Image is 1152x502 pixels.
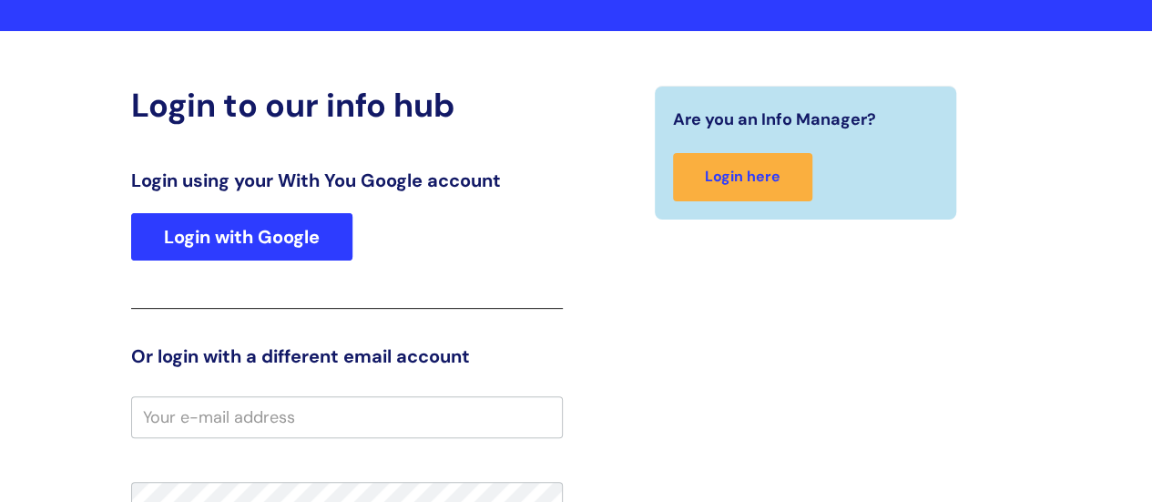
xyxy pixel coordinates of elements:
h3: Or login with a different email account [131,345,563,367]
input: Your e-mail address [131,396,563,438]
a: Login here [673,153,812,201]
h2: Login to our info hub [131,86,563,125]
a: Login with Google [131,213,352,261]
h3: Login using your With You Google account [131,169,563,191]
span: Are you an Info Manager? [673,105,876,134]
